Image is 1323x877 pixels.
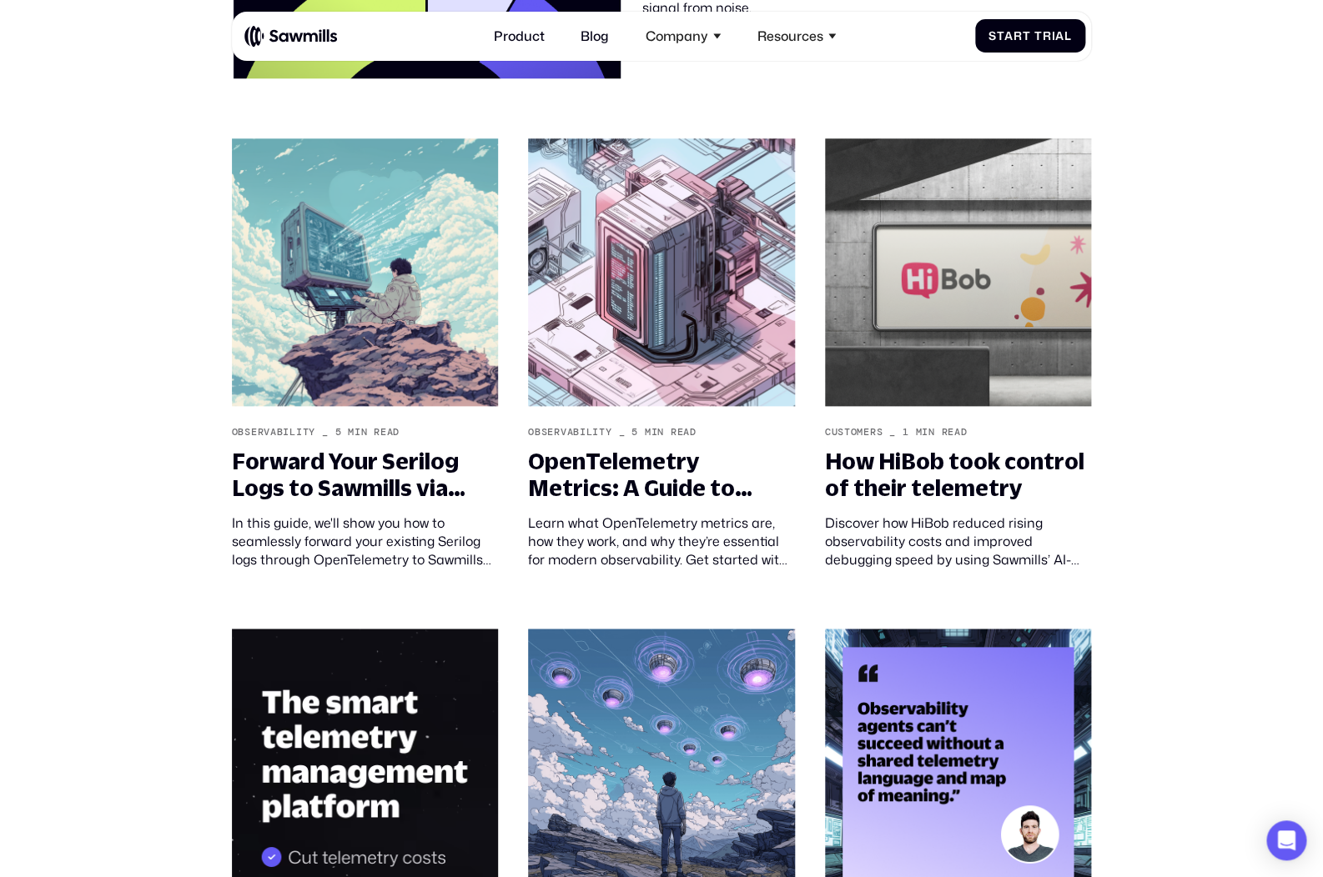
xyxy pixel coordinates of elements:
[825,426,883,438] div: Customers
[484,18,555,54] a: Product
[1064,29,1072,43] span: l
[747,18,846,54] div: Resources
[232,514,499,569] div: In this guide, we'll show you how to seamlessly forward your existing Serilog logs through OpenTe...
[915,426,967,438] div: min read
[825,514,1092,569] div: Discover how HiBob reduced rising observability costs and improved debugging speed by using Sawmi...
[1042,29,1051,43] span: r
[528,448,795,502] div: OpenTelemetry Metrics: A Guide to Getting Started
[1004,29,1014,43] span: a
[528,426,611,438] div: Observability
[825,448,1092,502] div: How HiBob took control of their telemetry
[975,19,1085,53] a: StartTrial
[516,127,807,581] a: Observability_5min readOpenTelemetry Metrics: A Guide to Getting StartedLearn what OpenTelemetry ...
[528,514,795,569] div: Learn what OpenTelemetry metrics are, how they work, and why they’re essential for modern observa...
[636,18,731,54] div: Company
[232,448,499,502] div: Forward Your Serilog Logs to Sawmills via OpenTelemetry: A Complete Guide
[571,18,619,54] a: Blog
[813,127,1104,581] a: Customers_1min readHow HiBob took control of their telemetryDiscover how HiBob reduced rising obs...
[322,426,329,438] div: _
[646,28,708,44] div: Company
[1051,29,1055,43] span: i
[1055,29,1064,43] span: a
[903,426,909,438] div: 1
[889,426,896,438] div: _
[232,426,315,438] div: Observability
[335,426,342,438] div: 5
[348,426,400,438] div: min read
[631,426,638,438] div: 5
[645,426,697,438] div: min read
[618,426,625,438] div: _
[220,127,511,581] a: Observability_5min readForward Your Serilog Logs to Sawmills via OpenTelemetry: A Complete GuideI...
[1014,29,1023,43] span: r
[1023,29,1031,43] span: t
[996,29,1004,43] span: t
[988,29,996,43] span: S
[757,28,823,44] div: Resources
[1034,29,1042,43] span: T
[1266,820,1306,860] div: Open Intercom Messenger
